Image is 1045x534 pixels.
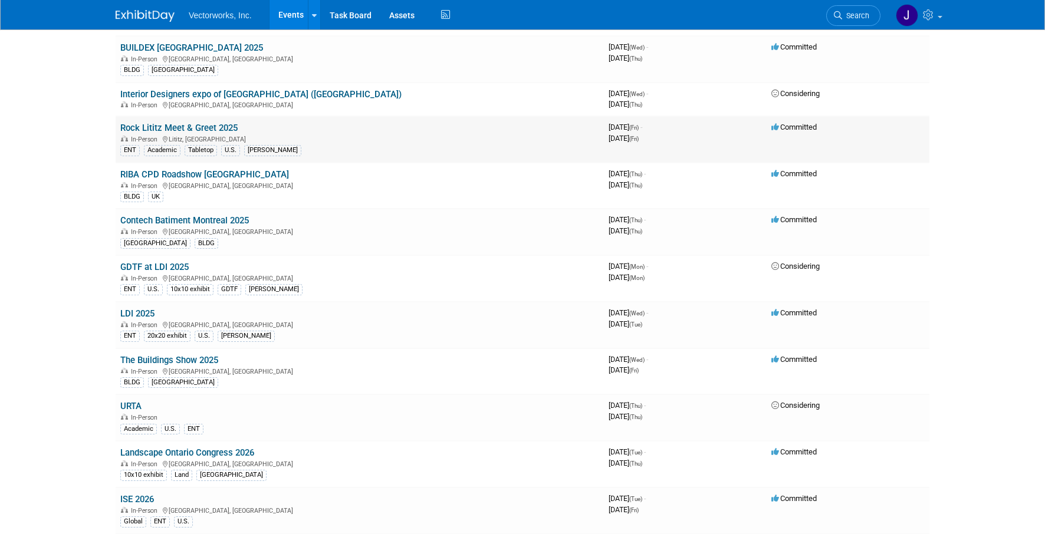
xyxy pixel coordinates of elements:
div: [GEOGRAPHIC_DATA], [GEOGRAPHIC_DATA] [120,226,599,236]
div: 10x10 exhibit [167,284,213,295]
span: Committed [771,42,817,51]
span: [DATE] [609,134,639,143]
span: - [646,308,648,317]
div: GDTF [218,284,241,295]
span: [DATE] [609,355,648,364]
span: [DATE] [609,169,646,178]
span: [DATE] [609,54,642,62]
img: ExhibitDay [116,10,175,22]
a: RIBA CPD Roadshow [GEOGRAPHIC_DATA] [120,169,289,180]
span: (Tue) [629,496,642,502]
span: (Thu) [629,228,642,235]
div: [GEOGRAPHIC_DATA], [GEOGRAPHIC_DATA] [120,366,599,375]
img: In-Person Event [121,182,128,188]
span: (Fri) [629,124,639,131]
div: ENT [184,424,203,434]
a: Contech Batiment Montreal 2025 [120,215,249,226]
span: [DATE] [609,319,642,328]
span: - [646,355,648,364]
img: In-Person Event [121,414,128,420]
span: Search [842,11,869,20]
span: [DATE] [609,494,646,503]
span: - [640,123,642,131]
div: [PERSON_NAME] [218,331,275,341]
span: (Thu) [629,55,642,62]
div: BLDG [195,238,218,249]
span: (Fri) [629,136,639,142]
span: [DATE] [609,42,648,51]
div: [GEOGRAPHIC_DATA], [GEOGRAPHIC_DATA] [120,100,599,109]
a: The Buildings Show 2025 [120,355,218,365]
div: [GEOGRAPHIC_DATA], [GEOGRAPHIC_DATA] [120,273,599,282]
div: [GEOGRAPHIC_DATA], [GEOGRAPHIC_DATA] [120,180,599,190]
a: ISE 2026 [120,494,154,505]
span: In-Person [131,55,161,63]
div: BLDG [120,377,144,388]
span: [DATE] [609,215,646,224]
span: Committed [771,494,817,503]
span: (Fri) [629,367,639,374]
span: [DATE] [609,262,648,271]
div: Academic [144,145,180,156]
span: (Wed) [629,357,645,363]
div: U.S. [221,145,240,156]
span: [DATE] [609,273,645,282]
span: Considering [771,89,820,98]
div: U.S. [144,284,163,295]
span: Considering [771,262,820,271]
span: In-Person [131,414,161,421]
span: - [644,447,646,456]
a: Landscape Ontario Congress 2026 [120,447,254,458]
img: In-Person Event [121,228,128,234]
a: Interior Designers expo of [GEOGRAPHIC_DATA] ([GEOGRAPHIC_DATA]) [120,89,402,100]
img: Jennifer Hart [896,4,918,27]
div: U.S. [195,331,213,341]
div: ENT [150,516,170,527]
span: In-Person [131,460,161,468]
a: Rock Lititz Meet & Greet 2025 [120,123,238,133]
span: - [646,262,648,271]
span: (Thu) [629,217,642,223]
span: [DATE] [609,226,642,235]
div: U.S. [174,516,193,527]
div: [GEOGRAPHIC_DATA] [148,377,218,388]
span: [DATE] [609,100,642,108]
div: [GEOGRAPHIC_DATA] [196,470,267,480]
span: In-Person [131,507,161,515]
div: BLDG [120,65,144,75]
div: [GEOGRAPHIC_DATA], [GEOGRAPHIC_DATA] [120,54,599,63]
span: [DATE] [609,180,642,189]
span: [DATE] [609,401,646,410]
span: (Thu) [629,101,642,108]
span: (Thu) [629,414,642,420]
span: In-Person [131,136,161,143]
span: (Thu) [629,171,642,177]
div: [PERSON_NAME] [244,145,301,156]
span: In-Person [131,101,161,109]
img: In-Person Event [121,321,128,327]
span: (Mon) [629,263,645,270]
span: - [644,401,646,410]
div: Academic [120,424,157,434]
span: (Tue) [629,321,642,328]
div: UK [148,192,163,202]
span: Committed [771,355,817,364]
span: (Fri) [629,507,639,513]
span: In-Person [131,182,161,190]
span: Committed [771,308,817,317]
img: In-Person Event [121,507,128,513]
span: (Thu) [629,182,642,189]
a: BUILDEX [GEOGRAPHIC_DATA] 2025 [120,42,263,53]
img: In-Person Event [121,460,128,466]
span: [DATE] [609,365,639,374]
span: - [646,89,648,98]
span: Committed [771,447,817,456]
span: (Wed) [629,91,645,97]
span: (Thu) [629,460,642,467]
span: In-Person [131,321,161,329]
img: In-Person Event [121,101,128,107]
div: ENT [120,145,140,156]
span: (Wed) [629,310,645,317]
span: - [646,42,648,51]
span: Vectorworks, Inc. [189,11,252,20]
